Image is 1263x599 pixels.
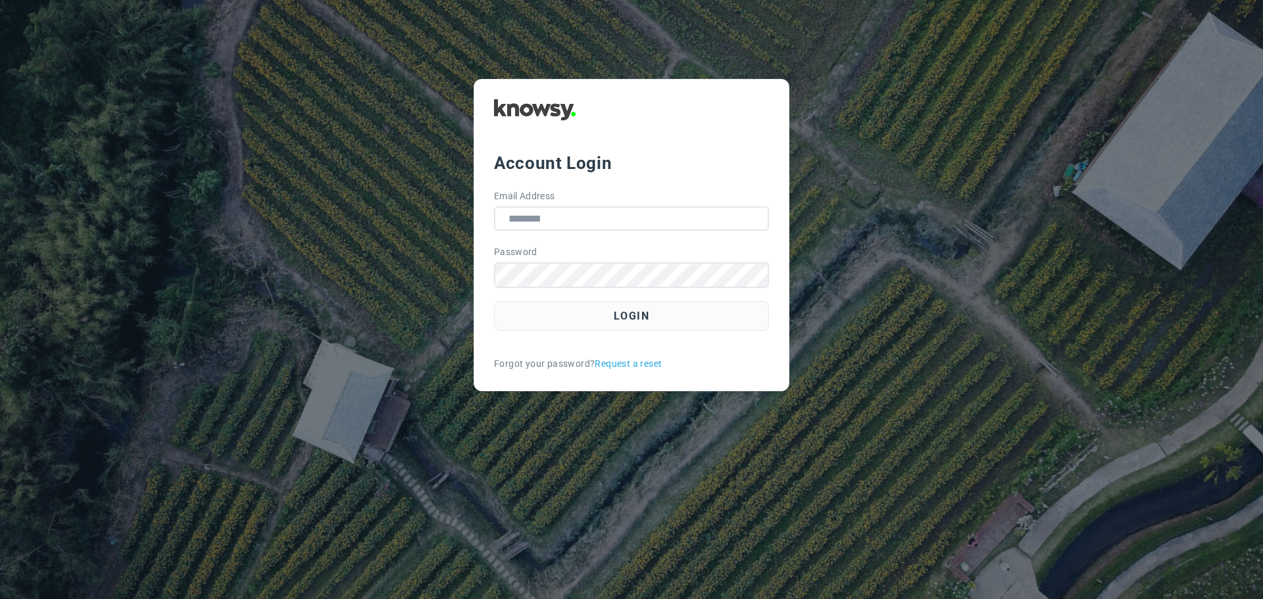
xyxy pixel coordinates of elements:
[595,357,662,371] a: Request a reset
[494,151,769,175] div: Account Login
[494,301,769,331] button: Login
[494,245,537,259] label: Password
[494,189,555,203] label: Email Address
[494,357,769,371] div: Forgot your password?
